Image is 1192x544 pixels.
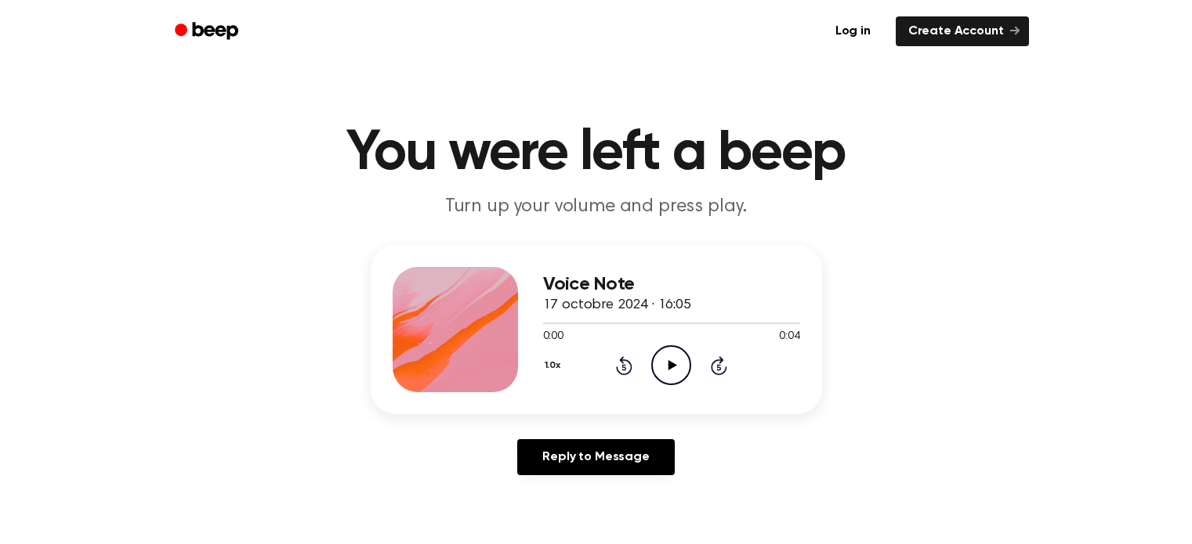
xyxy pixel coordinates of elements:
span: 17 octobre 2024 · 16:05 [543,298,691,312]
h3: Voice Note [543,274,800,295]
p: Turn up your volume and press play. [295,194,897,220]
span: 0:00 [543,329,563,345]
a: Beep [164,16,252,47]
a: Create Account [896,16,1029,46]
a: Log in [820,13,886,49]
span: 0:04 [779,329,799,345]
h1: You were left a beep [195,125,998,182]
button: 1.0x [543,352,567,379]
a: Reply to Message [517,439,674,475]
